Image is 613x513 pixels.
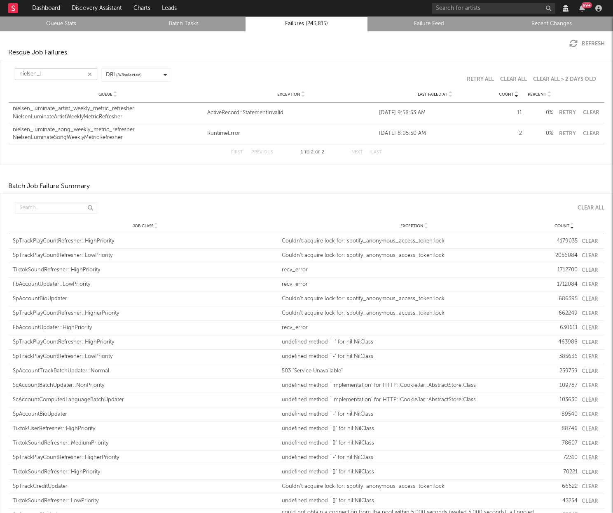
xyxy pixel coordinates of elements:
[533,77,596,82] button: Clear All > 2 Days Old
[127,19,241,29] a: Batch Tasks
[13,468,278,476] div: TiktokSoundRefresher::HighPriority
[106,71,142,79] div: DRI
[277,92,300,97] span: Exception
[282,410,547,419] div: undefined method `-' for nil:NilClass
[467,77,494,82] button: Retry All
[15,68,97,80] input: Search...
[251,150,273,155] button: Previous
[582,499,598,504] button: Clear
[582,2,592,8] div: 99 +
[282,439,547,447] div: undefined method `[]' for nil:NilClass
[282,309,547,318] div: Couldn't acquire lock for: spotify_anonymous_access_token:lock
[13,237,278,245] div: SpTrackPlayCountRefresher::HighPriority
[13,126,203,142] a: nielsen_luminate_song_weekly_metric_refresherNielsenLuminateSongWeeklyMetricRefresher
[582,110,600,115] button: Clear
[499,92,514,97] span: Count
[582,484,598,489] button: Clear
[557,110,578,115] button: Retry
[582,470,598,475] button: Clear
[13,126,203,134] div: nielsen_luminate_song_weekly_metric_refresher
[282,295,547,303] div: Couldn't acquire lock for: spotify_anonymous_access_token:lock
[282,497,547,505] div: undefined method `[]' for nil:NilClass
[551,280,578,289] div: 1712084
[418,92,447,97] span: Last Failed At
[379,109,491,117] div: [DATE] 9:58:53 AM
[282,353,547,361] div: undefined method `-' for nil:NilClass
[13,367,278,375] div: SpAccountTrackBatchUpdater::Normal
[582,131,600,136] button: Clear
[551,497,578,505] div: 43254
[13,113,203,121] div: NielsenLuminateArtistWeeklyMetricRefresher
[582,398,598,403] button: Clear
[551,410,578,419] div: 89540
[582,441,598,446] button: Clear
[557,131,578,136] button: Retry
[282,381,547,390] div: undefined method `implementation' for HTTP::CookieJar::AbstractStore:Class
[282,396,547,404] div: undefined method `implementation' for HTTP::CookieJar::AbstractStore:Class
[500,77,527,82] button: Clear All
[13,105,203,113] div: nielsen_luminate_artist_weekly_metric_refresher
[13,280,278,289] div: FbAccountUpdater::LowPriority
[282,280,547,289] div: recv_error
[582,239,598,244] button: Clear
[13,295,278,303] div: SpAccountBioUpdater
[582,325,598,331] button: Clear
[282,482,547,491] div: Couldn't acquire lock for: spotify_anonymous_access_token:lock
[495,19,608,29] a: Recent Changes
[582,297,598,302] button: Clear
[551,295,578,303] div: 686395
[13,454,278,462] div: SpTrackPlayCountRefresher::HigherPriority
[582,369,598,374] button: Clear
[582,268,598,273] button: Clear
[13,324,278,332] div: FbAccountUpdater::HighPriority
[372,19,486,29] a: Failure Feed
[432,3,555,14] input: Search for artists
[282,425,547,433] div: undefined method `[]' for nil:NilClass
[13,410,278,419] div: SpAccountBioUpdater
[13,381,278,390] div: ScAccountBatchUpdater::NonPriority
[13,439,278,447] div: TiktokSoundRefresher::MediumPriority
[8,181,90,191] div: Batch Job Failure Summary
[400,224,423,228] span: Exception
[582,311,598,316] button: Clear
[282,324,547,332] div: recv_error
[551,237,578,245] div: 4179035
[528,92,546,97] span: Percent
[582,354,598,360] button: Clear
[551,338,578,346] div: 463988
[13,252,278,260] div: SpTrackPlayCountRefresher::LowPriority
[551,266,578,274] div: 1712700
[569,40,605,48] button: Refresh
[282,367,547,375] div: 503 "Service Unavailable"
[582,455,598,461] button: Clear
[551,381,578,390] div: 109787
[282,338,547,346] div: undefined method `-' for nil:NilClass
[13,396,278,404] div: ScAccountComputedLanguageBatchUpdater
[282,237,547,245] div: Couldn't acquire lock for: spotify_anonymous_access_token:lock
[582,253,598,259] button: Clear
[551,482,578,491] div: 66622
[13,105,203,121] a: nielsen_luminate_artist_weekly_metric_refresherNielsenLuminateArtistWeeklyMetricRefresher
[282,266,547,274] div: recv_error
[551,367,578,375] div: 259759
[551,324,578,332] div: 630611
[207,129,375,138] div: RuntimeError
[578,205,604,211] div: Clear All
[8,48,67,58] div: Resque Job Failures
[282,468,547,476] div: undefined method `[]' for nil:NilClass
[582,383,598,388] button: Clear
[116,72,142,78] span: ( 8 / 8 selected)
[551,353,578,361] div: 385636
[15,202,97,214] input: Search...
[582,412,598,417] button: Clear
[13,482,278,491] div: SpTrackCreditUpdater
[315,151,320,154] span: of
[371,150,382,155] button: Last
[207,109,375,117] a: ActiveRecord::StatementInvalid
[379,129,491,138] div: [DATE] 8:05:50 AM
[551,454,578,462] div: 72310
[282,454,547,462] div: undefined method `-' for nil:NilClass
[290,148,335,158] div: 1 2 2
[304,151,309,154] span: to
